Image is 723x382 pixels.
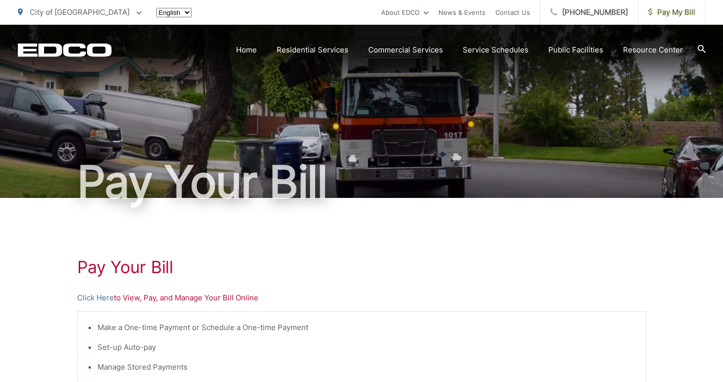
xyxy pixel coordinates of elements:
h1: Pay Your Bill [77,257,646,277]
li: Manage Stored Payments [97,361,636,373]
a: Click Here [77,292,114,304]
p: to View, Pay, and Manage Your Bill Online [77,292,646,304]
a: Resource Center [623,44,683,56]
span: City of [GEOGRAPHIC_DATA] [30,7,130,17]
a: Home [236,44,257,56]
a: Residential Services [277,44,348,56]
a: Commercial Services [368,44,443,56]
select: Select a language [156,8,192,17]
h1: Pay Your Bill [18,157,706,207]
a: News & Events [438,6,485,18]
li: Set-up Auto-pay [97,341,636,353]
a: About EDCO [381,6,429,18]
li: Make a One-time Payment or Schedule a One-time Payment [97,322,636,334]
span: Pay My Bill [648,6,695,18]
a: Public Facilities [548,44,603,56]
a: EDCD logo. Return to the homepage. [18,43,112,57]
a: Service Schedules [463,44,529,56]
a: Contact Us [495,6,530,18]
